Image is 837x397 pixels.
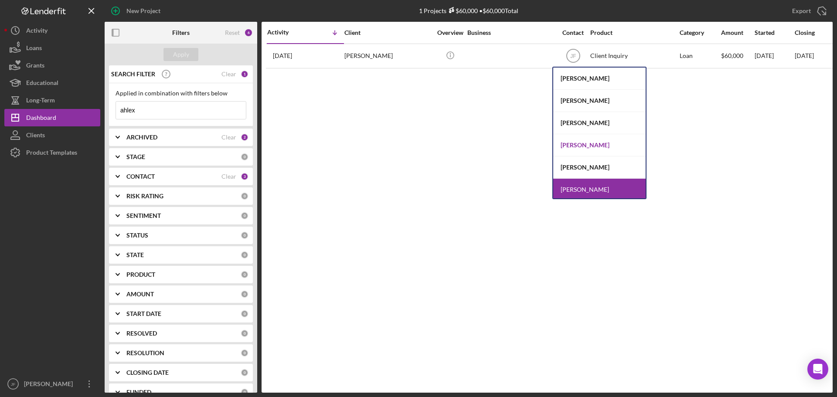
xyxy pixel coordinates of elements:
div: [PERSON_NAME] [553,68,646,90]
div: Applied in combination with filters below [116,90,246,97]
div: 0 [241,251,248,259]
div: 0 [241,369,248,377]
button: Grants [4,57,100,74]
text: JF [570,53,576,59]
div: 0 [241,192,248,200]
div: [DATE] [755,44,794,68]
div: 1 [241,70,248,78]
div: Category [680,29,720,36]
div: 0 [241,212,248,220]
b: SENTIMENT [126,212,161,219]
div: 0 [241,349,248,357]
div: Dashboard [26,109,56,129]
div: Started [755,29,794,36]
b: STATUS [126,232,148,239]
div: Product Templates [26,144,77,163]
div: 0 [241,231,248,239]
div: Client [344,29,432,36]
span: $60,000 [721,52,743,59]
div: Educational [26,74,58,94]
div: 0 [241,271,248,278]
div: Export [792,2,811,20]
div: Long-Term [26,92,55,111]
div: Loan [680,44,720,68]
div: [PERSON_NAME] [553,179,646,200]
button: Activity [4,22,100,39]
time: [DATE] [795,52,814,59]
b: PRODUCT [126,271,155,278]
button: Educational [4,74,100,92]
div: [PERSON_NAME] [22,375,78,395]
text: JF [11,382,16,387]
div: Client Inquiry [590,44,677,68]
div: 0 [241,290,248,298]
div: 0 [241,310,248,318]
div: Loans [26,39,42,59]
b: CONTACT [126,173,155,180]
div: Overview [434,29,466,36]
div: 2 [241,133,248,141]
div: Clear [221,71,236,78]
b: RESOLUTION [126,349,164,356]
div: Activity [26,22,48,41]
time: 2024-08-13 21:07 [273,52,292,59]
button: Loans [4,39,100,57]
div: 0 [241,153,248,161]
div: Contact [557,29,589,36]
div: New Project [126,2,160,20]
b: AMOUNT [126,291,154,298]
div: 3 [241,173,248,180]
div: [PERSON_NAME] [553,112,646,134]
div: Business [467,29,555,36]
div: Apply [173,48,189,61]
button: Export [783,2,833,20]
div: 1 Projects • $60,000 Total [419,7,518,14]
button: New Project [105,2,169,20]
div: Clients [26,126,45,146]
div: 0 [241,388,248,396]
b: RISK RATING [126,193,163,200]
b: STATE [126,251,144,258]
div: [PERSON_NAME] [344,44,432,68]
button: Dashboard [4,109,100,126]
div: 0 [241,329,248,337]
b: STAGE [126,153,145,160]
button: Apply [163,48,198,61]
button: JF[PERSON_NAME] [4,375,100,393]
div: $60,000 [446,7,478,14]
div: Grants [26,57,44,76]
button: Product Templates [4,144,100,161]
div: Amount [721,29,754,36]
b: ARCHIVED [126,134,157,141]
b: RESOLVED [126,330,157,337]
div: Clear [221,173,236,180]
div: [PERSON_NAME] [553,156,646,179]
b: Filters [172,29,190,36]
div: Product [590,29,677,36]
b: SEARCH FILTER [111,71,155,78]
div: 6 [244,28,253,37]
div: [PERSON_NAME] [553,134,646,156]
b: CLOSING DATE [126,369,169,376]
b: START DATE [126,310,161,317]
div: Clear [221,134,236,141]
b: FUNDED [126,389,151,396]
button: Long-Term [4,92,100,109]
button: Clients [4,126,100,144]
div: Activity [267,29,306,36]
div: Reset [225,29,240,36]
div: [PERSON_NAME] [553,90,646,112]
div: Open Intercom Messenger [807,359,828,380]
